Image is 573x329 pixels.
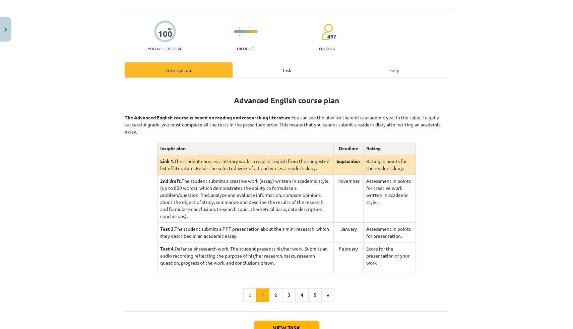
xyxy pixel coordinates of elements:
button: 2 [269,288,282,302]
img: icon-short-line-57e1e144782c952c97e751825c79c345078a6d821885a25fce030b3d8c18986b.svg [242,27,243,29]
font: Link 1. [160,158,174,164]
font: November [337,178,360,184]
font: fulfills [319,46,335,51]
font: Difficult [237,46,255,51]
nav: Page navigation example [125,288,448,302]
img: icon-close-lesson-0947bae3869378f0d4975bcd49f059093ad1ed9edebbc8119c70593378902aed.svg [4,28,7,32]
button: 3 [282,288,296,302]
font: Rating in points for the reader's diary. [366,158,407,171]
font: Insight plan [160,145,186,151]
img: students-c634bb4e5e11cddfef0936a35e636f08e4e9abd3cc4e673bd6f9a4125e45ecb1.svg [321,23,333,40]
img: icon-short-line-57e1e144782c952c97e751825c79c345078a6d821885a25fce030b3d8c18986b.svg [252,35,253,36]
button: 5 [308,288,322,302]
font: 100 [158,29,172,39]
font: 2nd draft. [160,178,182,184]
font: Test 4. [160,245,175,252]
font: 3 [288,292,290,298]
font: » [327,292,329,298]
font: Assessment in points for creative work written in academic style. [366,178,411,205]
img: icon-short-line-57e1e144782c952c97e751825c79c345078a6d821885a25fce030b3d8c18986b.svg [246,27,246,29]
font: Task [282,67,291,73]
img: icon-short-line-57e1e144782c952c97e751825c79c345078a6d821885a25fce030b3d8c18986b.svg [242,35,243,36]
font: Advanced English course plan [234,96,339,105]
font: Deadline [339,145,358,151]
font: Help [389,67,399,73]
font: 497 [327,33,336,40]
img: icon-short-line-57e1e144782c952c97e751825c79c345078a6d821885a25fce030b3d8c18986b.svg [236,35,236,36]
font: The student chooses a literary work to read in English from the suggested list of literature. Rea... [160,158,329,171]
font: February [339,245,358,252]
font: Assessment in points for presentation. [366,226,411,239]
img: icon-short-line-57e1e144782c952c97e751825c79c345078a6d821885a25fce030b3d8c18986b.svg [252,27,253,29]
button: 4 [295,288,309,302]
font: The student submits a creative work (essay) written in academic style (up to 800 words), which de... [160,178,329,219]
font: January [340,226,357,232]
font: September [336,158,361,164]
font: Defense of research work. The student presents his/her work. Submits an audio recording reflectin... [160,245,328,266]
font: Score for the presentation of your work [366,245,409,266]
font: 5 [314,292,316,298]
font: 4 [301,292,303,298]
font: Test 3. [160,226,175,232]
font: Description [166,67,191,73]
font: You can see the plan for the entire academic year in the table. To get a successful grade, you mu... [125,114,441,134]
font: 2 [274,292,277,298]
img: icon-short-line-57e1e144782c952c97e751825c79c345078a6d821885a25fce030b3d8c18986b.svg [236,27,236,29]
img: icon-short-line-57e1e144782c952c97e751825c79c345078a6d821885a25fce030b3d8c18986b.svg [246,35,246,36]
font: XP [168,26,172,31]
font: The student submits a PPT presentation about their mini-research, which they described in an acad... [160,226,329,239]
font: You will receive [148,46,182,51]
font: Rating [366,145,381,151]
font: The Advanced English course is based on reading and researching literature. [125,114,292,120]
button: 1 [256,288,269,302]
font: 1 [261,292,264,298]
button: » [321,288,334,302]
